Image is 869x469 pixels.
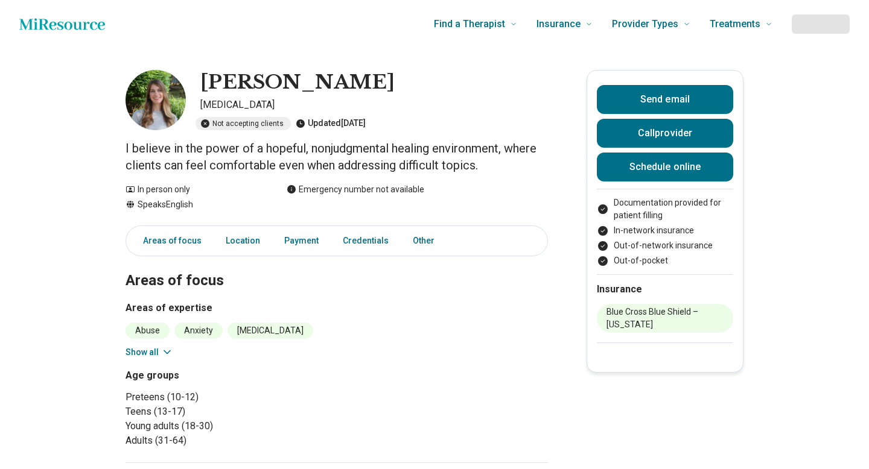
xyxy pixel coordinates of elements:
span: Provider Types [612,16,678,33]
div: Not accepting clients [196,117,291,130]
li: Young adults (18-30) [126,419,332,433]
div: Speaks English [126,198,263,211]
li: Documentation provided for patient filling [597,197,733,222]
li: Anxiety [174,323,223,339]
h2: Areas of focus [126,242,548,291]
li: Adults (31-64) [126,433,332,448]
span: Treatments [710,16,760,33]
li: Blue Cross Blue Shield – [US_STATE] [597,304,733,333]
a: Areas of focus [129,228,209,253]
h3: Age groups [126,368,332,383]
a: Home page [19,12,105,36]
h3: Areas of expertise [126,301,548,315]
li: Out-of-pocket [597,254,733,267]
h2: Insurance [597,282,733,297]
img: Kristin Teasdale, Psychologist [126,70,186,130]
li: Teens (13-17) [126,404,332,419]
li: Abuse [126,323,170,339]
li: [MEDICAL_DATA] [228,323,313,339]
div: In person only [126,183,263,196]
h1: [PERSON_NAME] [200,70,395,95]
span: Find a Therapist [434,16,505,33]
ul: Payment options [597,197,733,267]
a: Schedule online [597,153,733,181]
a: Other [406,228,449,253]
a: Credentials [336,228,396,253]
button: Send email [597,85,733,114]
div: Emergency number not available [287,183,424,196]
a: Location [218,228,267,253]
div: Updated [DATE] [296,117,366,130]
button: Show all [126,346,173,359]
p: I believe in the power of a hopeful, nonjudgmental healing environment, where clients can feel co... [126,140,548,174]
button: Callprovider [597,119,733,148]
li: Preteens (10-12) [126,390,332,404]
p: [MEDICAL_DATA] [200,98,548,112]
a: Payment [277,228,326,253]
span: Insurance [536,16,581,33]
li: Out-of-network insurance [597,239,733,252]
li: In-network insurance [597,224,733,237]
